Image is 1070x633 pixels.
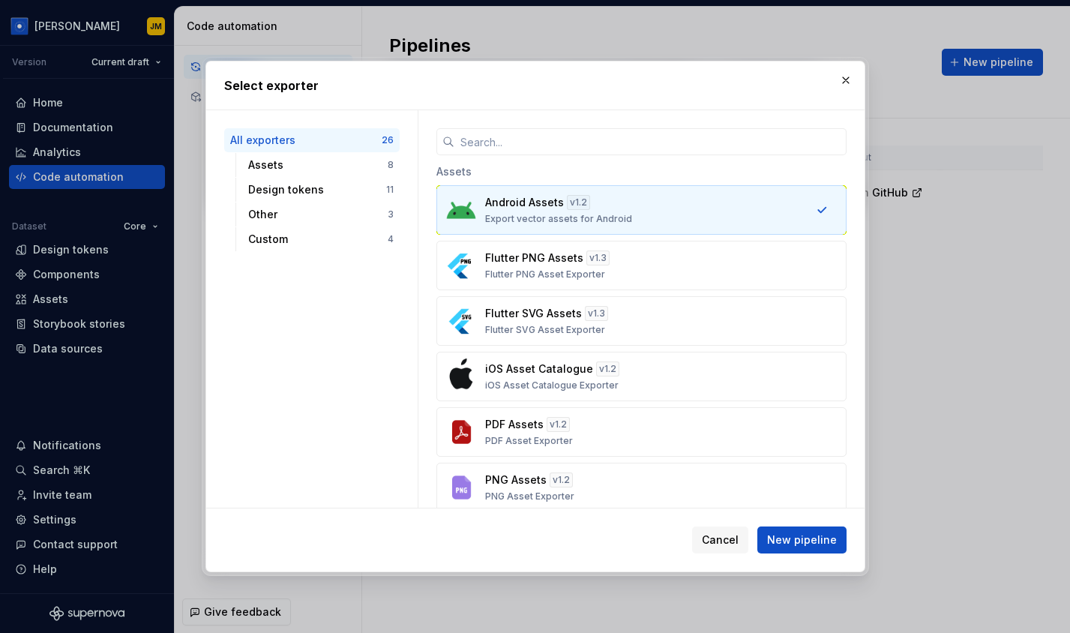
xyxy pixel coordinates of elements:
button: Other3 [242,202,400,226]
div: 4 [388,233,394,245]
div: 8 [388,159,394,171]
button: Cancel [692,526,748,553]
input: Search... [454,128,847,155]
div: 26 [382,134,394,146]
div: 3 [388,208,394,220]
div: v 1.2 [567,195,590,210]
p: iOS Asset Catalogue [485,361,593,376]
div: v 1.3 [585,306,608,321]
div: Custom [248,232,388,247]
button: Flutter SVG Assetsv1.3Flutter SVG Asset Exporter [436,296,847,346]
h2: Select exporter [224,76,847,94]
p: Flutter SVG Assets [485,306,582,321]
span: New pipeline [767,532,837,547]
div: Assets [436,155,847,185]
div: Other [248,207,388,222]
div: v 1.2 [550,472,573,487]
p: PNG Assets [485,472,547,487]
p: PDF Asset Exporter [485,435,573,447]
button: Android Assetsv1.2Export vector assets for Android [436,185,847,235]
p: iOS Asset Catalogue Exporter [485,379,619,391]
div: v 1.2 [596,361,619,376]
button: Custom4 [242,227,400,251]
button: Flutter PNG Assetsv1.3Flutter PNG Asset Exporter [436,241,847,290]
div: 11 [386,184,394,196]
div: Assets [248,157,388,172]
p: Flutter PNG Assets [485,250,583,265]
div: All exporters [230,133,382,148]
div: Design tokens [248,182,386,197]
div: v 1.2 [547,417,570,432]
div: v 1.3 [586,250,610,265]
button: Assets8 [242,153,400,177]
button: iOS Asset Cataloguev1.2iOS Asset Catalogue Exporter [436,352,847,401]
p: Flutter PNG Asset Exporter [485,268,605,280]
p: PDF Assets [485,417,544,432]
p: Export vector assets for Android [485,213,632,225]
p: Android Assets [485,195,564,210]
span: Cancel [702,532,739,547]
button: Design tokens11 [242,178,400,202]
p: Flutter SVG Asset Exporter [485,324,605,336]
button: PDF Assetsv1.2PDF Asset Exporter [436,407,847,457]
p: PNG Asset Exporter [485,490,574,502]
button: PNG Assetsv1.2PNG Asset Exporter [436,463,847,512]
button: All exporters26 [224,128,400,152]
button: New pipeline [757,526,847,553]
